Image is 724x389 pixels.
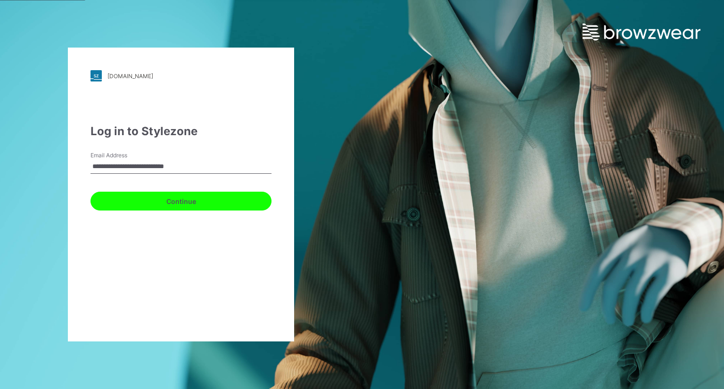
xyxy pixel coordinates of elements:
a: [DOMAIN_NAME] [90,70,271,81]
button: Continue [90,192,271,211]
img: browzwear-logo.e42bd6dac1945053ebaf764b6aa21510.svg [583,24,700,41]
label: Email Address [90,151,156,160]
div: [DOMAIN_NAME] [107,73,153,80]
div: Log in to Stylezone [90,123,271,140]
img: stylezone-logo.562084cfcfab977791bfbf7441f1a819.svg [90,70,102,81]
